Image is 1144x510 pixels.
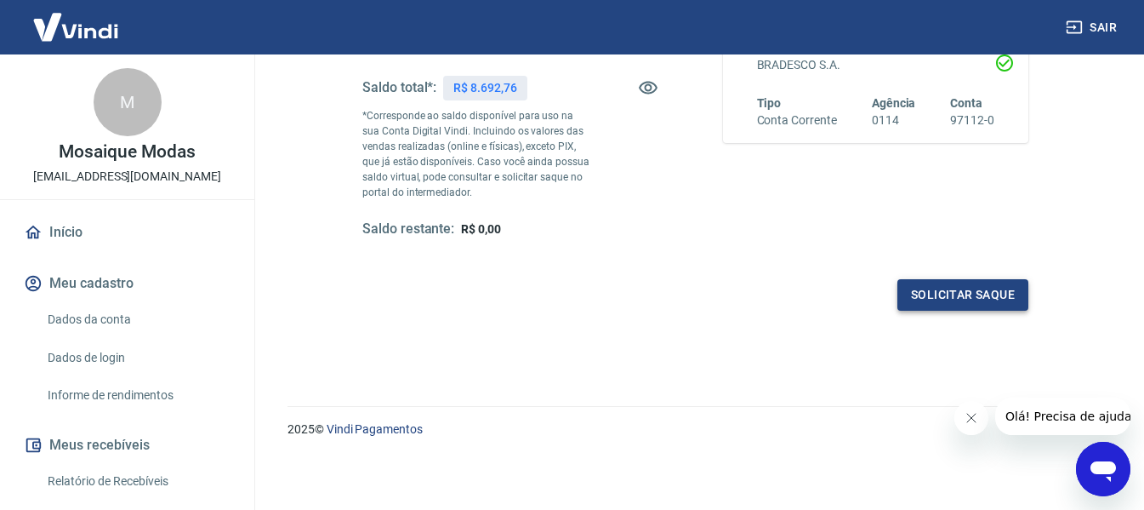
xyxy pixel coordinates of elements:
[757,96,782,110] span: Tipo
[1062,12,1124,43] button: Sair
[362,79,436,96] h5: Saldo total*:
[757,112,837,129] h6: Conta Corrente
[1076,442,1130,496] iframe: Botão para abrir a janela de mensagens
[94,68,162,136] div: M
[872,112,916,129] h6: 0114
[897,279,1028,311] button: Solicitar saque
[872,96,916,110] span: Agência
[20,427,234,464] button: Meus recebíveis
[41,302,234,337] a: Dados da conta
[41,341,234,375] a: Dados de login
[453,79,516,97] p: R$ 8.692,76
[41,464,234,499] a: Relatório de Recebíveis
[995,398,1130,435] iframe: Mensagem da empresa
[59,143,195,161] p: Mosaique Modas
[950,96,982,110] span: Conta
[950,112,994,129] h6: 97112-0
[41,378,234,413] a: Informe de rendimentos
[461,222,501,236] span: R$ 0,00
[954,401,988,435] iframe: Fechar mensagem
[327,422,423,436] a: Vindi Pagamentos
[20,265,234,302] button: Meu cadastro
[287,421,1103,438] p: 2025 ©
[362,221,454,238] h5: Saldo restante:
[20,1,131,53] img: Vindi
[20,214,234,251] a: Início
[10,12,143,26] span: Olá! Precisa de ajuda?
[757,56,995,74] h6: BRADESCO S.A.
[33,168,221,186] p: [EMAIL_ADDRESS][DOMAIN_NAME]
[362,108,592,200] p: *Corresponde ao saldo disponível para uso na sua Conta Digital Vindi. Incluindo os valores das ve...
